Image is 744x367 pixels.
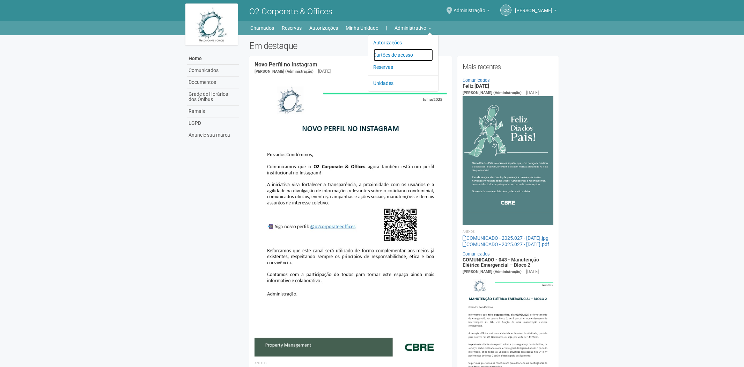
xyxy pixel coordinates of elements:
span: Camila Catarina Lima [515,1,552,13]
a: Administração [454,9,490,14]
a: Autorizações [374,37,433,49]
a: Administrativo [395,23,431,33]
a: Home [187,53,239,65]
span: [PERSON_NAME] (Administração) [463,269,522,274]
a: Reservas [374,61,433,73]
a: Ramais [187,106,239,117]
a: Comunicados [463,251,490,257]
a: Anuncie sua marca [187,129,239,141]
a: Unidades [374,77,433,89]
li: Anexos [463,229,554,235]
a: Grade de Horários dos Ônibus [187,88,239,106]
a: Cartões de acesso [374,49,433,61]
a: Minha Unidade [346,23,378,33]
a: CC [500,5,511,16]
h2: Em destaque [249,41,559,51]
a: Comunicados [187,65,239,77]
a: COMUNICADO - 043 - Manutenção Elétrica Emergencial – Bloco 2 [463,257,539,268]
span: Administração [454,1,485,13]
a: [PERSON_NAME] [515,9,557,14]
span: [PERSON_NAME] (Administração) [463,91,522,95]
h2: Mais recentes [463,62,554,72]
li: Anexos [255,360,447,366]
a: COMUNICADO - 2025.027 - [DATE].jpg [463,235,548,241]
img: COMUNICADO%20-%202025.024%20-%20Novo%20Perfil%20no%20Instagram.jpg [255,78,447,357]
div: [DATE] [526,89,539,96]
img: COMUNICADO%20-%202025.027%20-%20Dia%20dos%20Pais.jpg [463,96,554,225]
a: LGPD [187,117,239,129]
a: Documentos [187,77,239,88]
div: [DATE] [318,68,331,74]
a: Autorizações [310,23,338,33]
a: | [386,23,387,33]
a: Comunicados [463,78,490,83]
a: Novo Perfil no Instagram [255,61,317,68]
a: Feliz [DATE] [463,83,489,89]
a: Chamados [251,23,274,33]
span: [PERSON_NAME] (Administração) [255,69,314,74]
img: logo.jpg [185,3,238,45]
div: [DATE] [526,268,539,275]
a: COMUNICADO - 2025.027 - [DATE].pdf [463,242,549,247]
span: O2 Corporate & Offices [249,7,332,16]
a: Reservas [282,23,302,33]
